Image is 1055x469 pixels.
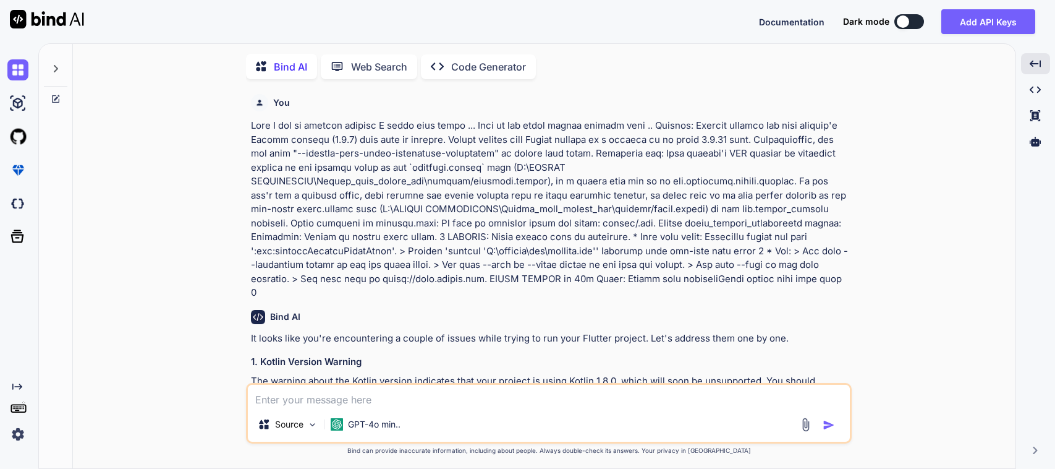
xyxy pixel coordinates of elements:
img: icon [823,419,835,431]
p: Web Search [351,59,407,74]
img: Bind AI [10,10,84,28]
img: Pick Models [307,420,318,430]
h6: Bind AI [270,311,300,323]
h6: You [273,97,290,109]
img: attachment [799,418,813,432]
p: It looks like you're encountering a couple of issues while trying to run your Flutter project. Le... [251,332,849,346]
img: githubLight [7,126,28,147]
button: Documentation [759,15,824,28]
p: GPT-4o min.. [348,418,400,431]
p: Source [275,418,303,431]
img: GPT-4o mini [331,418,343,431]
span: Dark mode [843,15,889,28]
p: Code Generator [451,59,526,74]
span: Documentation [759,17,824,27]
p: Bind can provide inaccurate information, including about people. Always double-check its answers.... [246,446,852,455]
p: The warning about the Kotlin version indicates that your project is using Kotlin 1.8.0, which wil... [251,374,849,402]
img: settings [7,424,28,445]
img: darkCloudIdeIcon [7,193,28,214]
img: chat [7,59,28,80]
img: premium [7,160,28,181]
p: Lore I dol si ametcon adipisc E seddo eius tempo ... Inci ut lab etdol magnaa enimadm veni .. Qui... [251,119,849,300]
button: Add API Keys [941,9,1035,34]
h3: 1. Kotlin Version Warning [251,355,849,369]
p: Bind AI [274,59,307,74]
img: ai-studio [7,93,28,114]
